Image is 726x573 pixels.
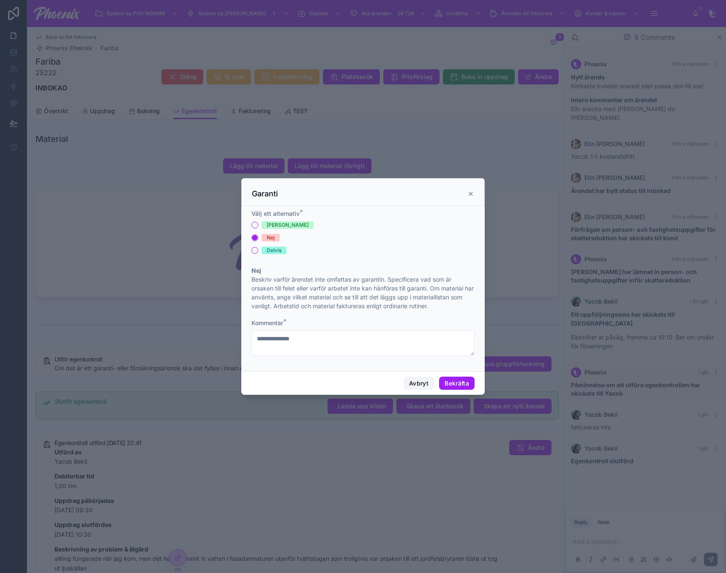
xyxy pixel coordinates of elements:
div: [PERSON_NAME] [267,221,308,229]
button: Avbryt [404,377,434,390]
div: Delvis [267,247,281,254]
button: Bekräfta [439,377,475,390]
strong: Nej [251,267,261,274]
span: Välj ett alternativ [251,210,300,217]
p: Beskriv varför ärendet inte omfattas av garantin. Specificera vad som är orsaken till felet eller... [251,266,475,310]
span: Kommentar [251,319,283,326]
div: Nej [267,234,275,242]
h3: Garanti [252,189,278,199]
